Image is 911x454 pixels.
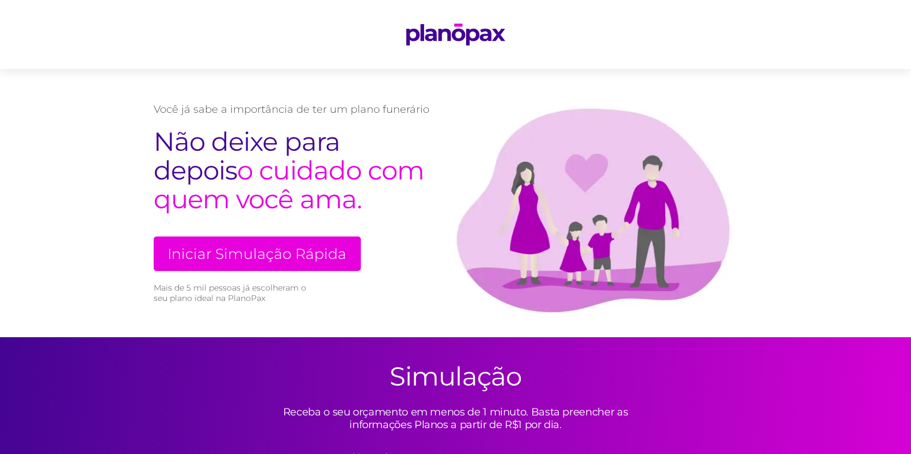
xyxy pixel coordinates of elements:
[154,125,340,186] span: Não deixe para depois
[154,103,430,116] p: Você já sabe a importância de ter um plano funerário
[154,283,312,303] small: Mais de 5 mil pessoas já escolheram o seu plano ideal na PlanoPax
[154,127,430,213] h2: o cuidado com quem você ama.
[430,92,758,314] img: family
[390,360,521,392] h2: Simulação
[154,236,361,271] a: Iniciar Simulação Rápida
[254,406,657,431] p: Receba o seu orçamento em menos de 1 minuto. Basta preencher as informações Planos a partir de R$...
